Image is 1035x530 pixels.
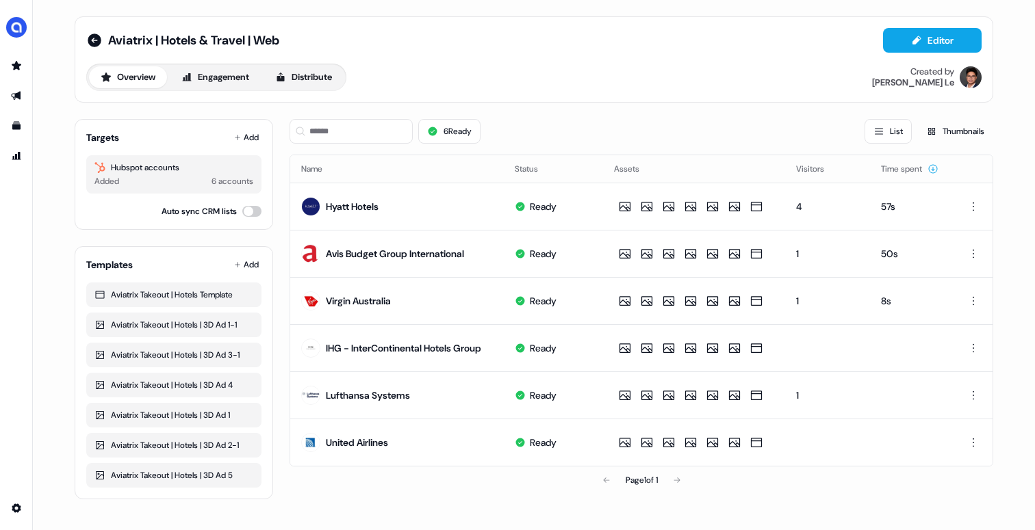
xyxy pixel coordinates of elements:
div: Added [94,174,119,188]
div: IHG - InterContinental Hotels Group [326,341,481,355]
img: Hugh [960,66,982,88]
div: Templates [86,258,133,271]
a: Go to outbound experience [5,85,27,107]
button: Distribute [264,66,344,88]
a: Go to integrations [5,497,27,519]
div: Lufthansa Systems [326,388,410,402]
button: Editor [883,28,982,53]
div: 8s [881,294,941,308]
button: Add [231,128,261,147]
div: Ready [530,200,557,213]
div: 1 [796,294,860,308]
div: Avis Budget Group International [326,247,464,261]
div: Ready [530,341,557,355]
button: 6Ready [418,119,481,144]
div: Hyatt Hotels [326,200,379,213]
th: Assets [603,155,785,183]
div: 57s [881,200,941,213]
div: Aviatrix Takeout | Hotels Template [94,288,253,302]
div: Aviatrix Takeout | Hotels | 3D Ad 3-1 [94,348,253,362]
div: Page 1 of 1 [626,473,658,487]
button: Name [301,157,339,181]
div: Ready [530,388,557,402]
a: Go to prospects [5,55,27,77]
button: Visitors [796,157,841,181]
a: Editor [883,35,982,49]
button: Status [515,157,554,181]
div: 1 [796,388,860,402]
div: Ready [530,294,557,308]
div: Aviatrix Takeout | Hotels | 3D Ad 4 [94,378,253,392]
div: Ready [530,247,557,261]
div: Virgin Australia [326,294,391,308]
div: Aviatrix Takeout | Hotels | 3D Ad 5 [94,468,253,482]
div: 1 [796,247,860,261]
span: Aviatrix | Hotels & Travel | Web [108,32,279,49]
a: Go to attribution [5,145,27,167]
button: Thumbnails [917,119,993,144]
div: 4 [796,200,860,213]
button: Overview [89,66,167,88]
div: Ready [530,436,557,449]
div: Aviatrix Takeout | Hotels | 3D Ad 2-1 [94,438,253,452]
div: Aviatrix Takeout | Hotels | 3D Ad 1-1 [94,318,253,332]
div: Hubspot accounts [94,161,253,174]
div: United Airlines [326,436,388,449]
div: Aviatrix Takeout | Hotels | 3D Ad 1 [94,408,253,422]
button: Engagement [170,66,261,88]
a: Go to templates [5,115,27,137]
div: [PERSON_NAME] Le [872,77,954,88]
div: Created by [910,66,954,77]
div: 6 accounts [212,174,253,188]
button: List [865,119,912,144]
button: Time spent [881,157,938,181]
label: Auto sync CRM lists [162,204,237,218]
div: 50s [881,247,941,261]
div: Targets [86,131,119,144]
button: Add [231,255,261,274]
